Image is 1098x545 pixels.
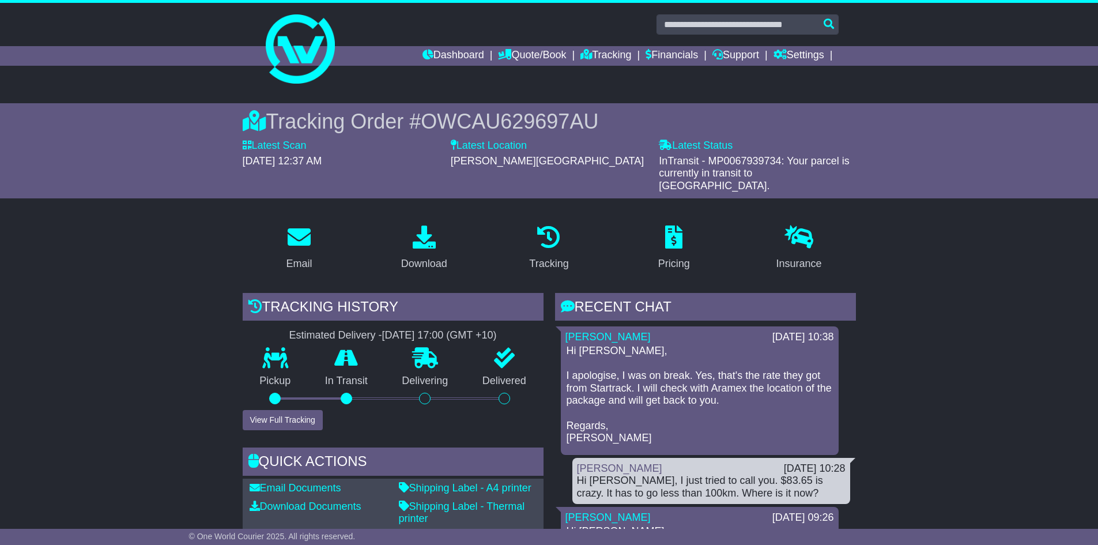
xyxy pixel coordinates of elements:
[651,221,697,276] a: Pricing
[498,46,566,66] a: Quote/Book
[243,448,544,479] div: Quick Actions
[773,46,824,66] a: Settings
[243,293,544,324] div: Tracking history
[580,46,631,66] a: Tracking
[286,256,312,272] div: Email
[399,482,531,494] a: Shipping Label - A4 printer
[243,329,544,342] div: Estimated Delivery -
[784,463,846,475] div: [DATE] 10:28
[394,221,455,276] a: Download
[772,512,834,524] div: [DATE] 09:26
[422,46,484,66] a: Dashboard
[308,375,385,388] p: In Transit
[243,140,307,152] label: Latest Scan
[659,140,733,152] label: Latest Status
[659,155,850,191] span: InTransit - MP0067939734: Your parcel is currently in transit to [GEOGRAPHIC_DATA].
[451,140,527,152] label: Latest Location
[555,293,856,324] div: RECENT CHAT
[189,532,356,541] span: © One World Courier 2025. All rights reserved.
[278,221,319,276] a: Email
[567,345,833,445] p: Hi [PERSON_NAME], I apologise, I was on break. Yes, that's the rate they got from Startrack. I wi...
[243,410,323,430] button: View Full Tracking
[577,475,846,499] div: Hi [PERSON_NAME], I just tried to call you. $83.65 is crazy. It has to go less than 100km. Where ...
[421,110,598,133] span: OWCAU629697AU
[522,221,576,276] a: Tracking
[776,256,822,272] div: Insurance
[772,331,834,344] div: [DATE] 10:38
[385,375,466,388] p: Delivering
[565,331,651,343] a: [PERSON_NAME]
[243,375,308,388] p: Pickup
[465,375,544,388] p: Delivered
[382,329,497,342] div: [DATE] 17:00 (GMT +10)
[565,512,651,523] a: [PERSON_NAME]
[243,109,856,134] div: Tracking Order #
[250,482,341,494] a: Email Documents
[658,256,690,272] div: Pricing
[399,501,525,525] a: Shipping Label - Thermal printer
[401,256,447,272] div: Download
[646,46,698,66] a: Financials
[712,46,759,66] a: Support
[451,155,644,167] span: [PERSON_NAME][GEOGRAPHIC_DATA]
[769,221,829,276] a: Insurance
[577,463,662,474] a: [PERSON_NAME]
[529,256,568,272] div: Tracking
[243,155,322,167] span: [DATE] 12:37 AM
[250,501,361,512] a: Download Documents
